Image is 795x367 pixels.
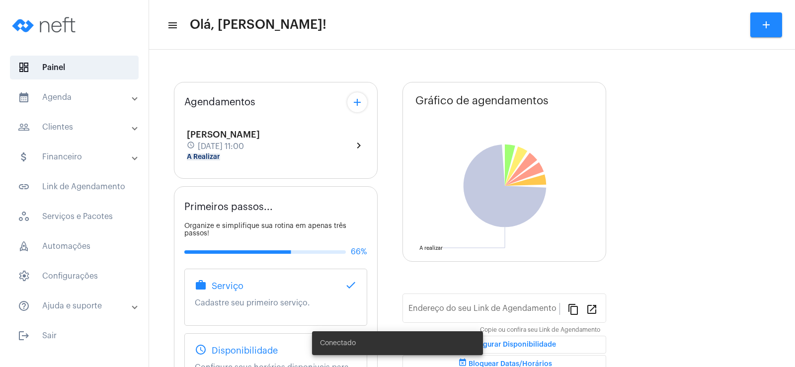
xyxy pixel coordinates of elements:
mat-icon: open_in_new [586,303,598,315]
span: sidenav icon [18,62,30,73]
mat-icon: sidenav icon [18,330,30,342]
span: Primeiros passos... [184,202,273,213]
mat-icon: add [760,19,772,31]
span: Painel [10,56,139,79]
span: Configurações [10,264,139,288]
mat-icon: schedule [195,344,207,356]
mat-icon: sidenav icon [18,181,30,193]
mat-chip: A Realizar [187,153,220,160]
mat-icon: content_copy [567,303,579,315]
span: Agendamentos [184,97,255,108]
span: Conectado [320,338,356,348]
span: sidenav icon [18,240,30,252]
mat-panel-title: Agenda [18,91,133,103]
span: Serviço [212,281,243,291]
mat-expansion-panel-header: sidenav iconFinanceiro [6,145,149,169]
mat-icon: work [195,279,207,291]
button: Configurar Disponibilidade [402,336,606,354]
span: Automações [10,234,139,258]
span: sidenav icon [18,270,30,282]
mat-panel-title: Financeiro [18,151,133,163]
mat-expansion-panel-header: sidenav iconAgenda [6,85,149,109]
mat-expansion-panel-header: sidenav iconAjuda e suporte [6,294,149,318]
mat-icon: sidenav icon [18,300,30,312]
span: [PERSON_NAME] [187,130,260,139]
input: Link [408,306,559,315]
mat-panel-title: Clientes [18,121,133,133]
img: logo-neft-novo-2.png [8,5,82,45]
mat-icon: sidenav icon [18,91,30,103]
span: Olá, [PERSON_NAME]! [190,17,326,33]
span: 66% [351,247,367,256]
mat-icon: sidenav icon [18,151,30,163]
mat-icon: done [345,279,357,291]
p: Cadastre seu primeiro serviço. [195,298,357,307]
span: Gráfico de agendamentos [415,95,549,107]
span: Configurar Disponibilidade [453,341,556,348]
span: [DATE] 11:00 [198,142,244,151]
mat-icon: sidenav icon [18,121,30,133]
span: sidenav icon [18,211,30,222]
span: Disponibilidade [212,346,278,356]
span: Link de Agendamento [10,175,139,199]
text: A realizar [419,245,443,251]
mat-icon: schedule [187,141,196,152]
span: Sair [10,324,139,348]
span: Serviços e Pacotes [10,205,139,228]
mat-panel-title: Ajuda e suporte [18,300,133,312]
span: Organize e simplifique sua rotina em apenas três passos! [184,222,346,237]
mat-icon: add [351,96,363,108]
mat-hint: Copie ou confira seu Link de Agendamento [480,327,600,334]
mat-icon: sidenav icon [167,19,177,31]
mat-icon: chevron_right [353,140,365,151]
mat-expansion-panel-header: sidenav iconClientes [6,115,149,139]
